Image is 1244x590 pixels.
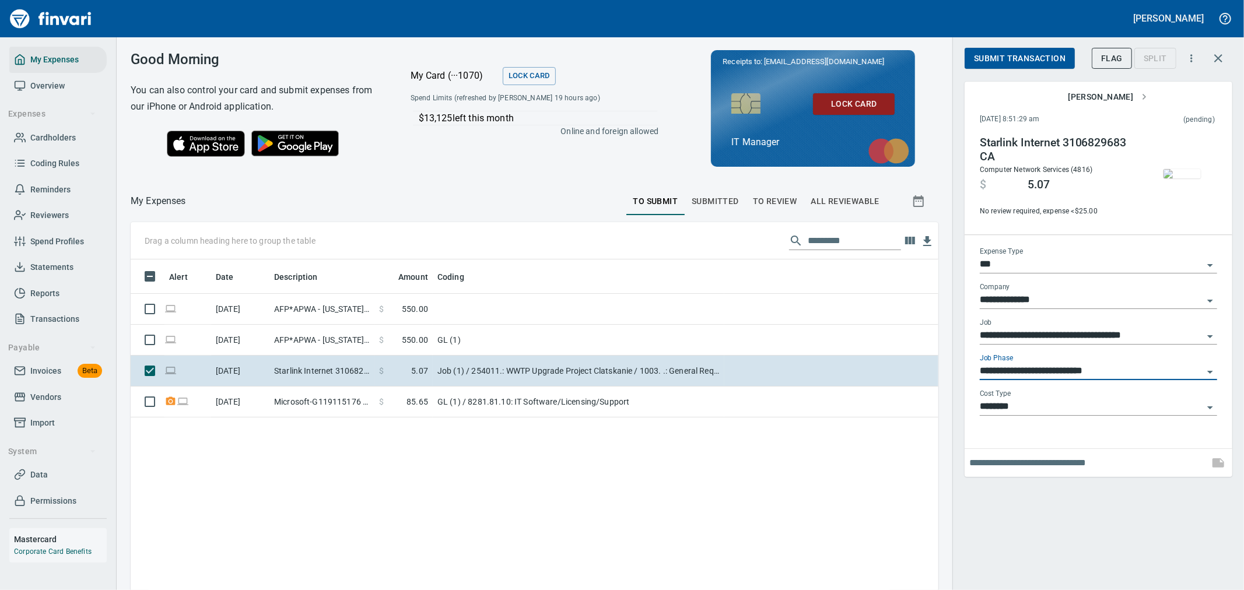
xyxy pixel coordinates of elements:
[164,305,177,312] span: Online transaction
[965,48,1075,69] button: Submit Transaction
[30,131,76,145] span: Cardholders
[9,150,107,177] a: Coding Rules
[980,248,1023,255] label: Expense Type
[9,280,107,307] a: Reports
[1134,12,1204,24] h5: [PERSON_NAME]
[269,294,374,325] td: AFP*APWA - [US_STATE] Chap Salem OR
[9,462,107,488] a: Data
[8,107,96,121] span: Expenses
[433,356,724,387] td: Job (1) / 254011.: WWTP Upgrade Project Clatskanie / 1003. .: General Requirements / 5: Other
[503,67,556,85] button: Lock Card
[1202,328,1218,345] button: Open
[402,303,428,315] span: 550.00
[9,488,107,514] a: Permissions
[692,194,739,209] span: Submitted
[980,166,1092,174] span: Computer Network Services (4816)
[164,336,177,343] span: Online transaction
[411,69,498,83] p: My Card (···1070)
[30,260,73,275] span: Statements
[131,51,381,68] h3: Good Morning
[9,229,107,255] a: Spend Profiles
[723,56,903,68] p: Receipts to:
[169,270,203,284] span: Alert
[379,365,384,377] span: $
[131,194,186,208] nav: breadcrumb
[401,125,659,137] p: Online and foreign allowed
[437,270,464,284] span: Coding
[211,325,269,356] td: [DATE]
[3,103,101,125] button: Expenses
[216,270,234,284] span: Date
[7,5,94,33] img: Finvari
[3,337,101,359] button: Payable
[14,547,92,556] a: Corporate Card Benefits
[30,182,71,197] span: Reminders
[30,390,61,405] span: Vendors
[1068,90,1147,104] span: [PERSON_NAME]
[177,398,189,405] span: Online transaction
[863,132,915,170] img: mastercard.svg
[974,51,1066,66] span: Submit Transaction
[9,73,107,99] a: Overview
[980,206,1138,217] span: No review required, expense < $25.00
[813,93,895,115] button: Lock Card
[1028,178,1050,192] span: 5.07
[1204,449,1232,477] span: This records your note into the expense
[1164,169,1201,178] img: receipts%2Ftapani%2F2025-10-15%2FwRyD7Dpi8Aanou5rLXT8HKXjbai2__yDWcptGMwrAhEz72Kj77.jpg
[1092,48,1132,69] button: Flag
[8,340,96,355] span: Payable
[1202,293,1218,309] button: Open
[211,387,269,417] td: [DATE]
[379,303,384,315] span: $
[509,69,550,83] span: Lock Card
[211,294,269,325] td: [DATE]
[383,270,428,284] span: Amount
[379,396,384,408] span: $
[980,178,986,192] span: $
[9,306,107,332] a: Transactions
[211,356,269,387] td: [DATE]
[1179,45,1204,71] button: More
[433,387,724,417] td: GL (1) / 8281.81.10: IT Software/Licensing/Support
[30,364,61,378] span: Invoices
[30,234,84,249] span: Spend Profiles
[14,533,107,546] h6: Mastercard
[131,194,186,208] p: My Expenses
[269,356,374,387] td: Starlink Internet 3106829683 CA
[9,202,107,229] a: Reviewers
[437,270,479,284] span: Coding
[9,358,107,384] a: InvoicesBeta
[980,391,1011,398] label: Cost Type
[1063,86,1152,108] button: [PERSON_NAME]
[411,365,428,377] span: 5.07
[1131,9,1207,27] button: [PERSON_NAME]
[811,194,879,209] span: All Reviewable
[164,398,177,405] span: Receipt Required
[407,396,428,408] span: 85.65
[30,79,65,93] span: Overview
[145,235,316,247] p: Drag a column heading here to group the table
[980,355,1013,362] label: Job Phase
[1202,257,1218,273] button: Open
[1134,52,1176,62] div: Transaction still pending, cannot split yet. It usually takes 2-3 days for a merchant to settle a...
[30,156,79,171] span: Coding Rules
[753,194,797,209] span: To Review
[30,312,79,326] span: Transactions
[9,384,107,410] a: Vendors
[1202,399,1218,416] button: Open
[30,52,79,67] span: My Expenses
[731,135,895,149] p: IT Manager
[980,319,992,326] label: Job
[216,270,249,284] span: Date
[1112,114,1215,126] span: This charge has not been settled by the merchant yet. This usually takes a couple of days but in ...
[402,334,428,346] span: 550.00
[269,387,374,417] td: Microsoft-G119115176 [DOMAIN_NAME] WA
[379,334,384,346] span: $
[3,441,101,462] button: System
[269,325,374,356] td: AFP*APWA - [US_STATE] Chap Salem OR
[633,194,678,209] span: To Submit
[30,208,69,223] span: Reviewers
[30,416,55,430] span: Import
[9,47,107,73] a: My Expenses
[822,97,885,111] span: Lock Card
